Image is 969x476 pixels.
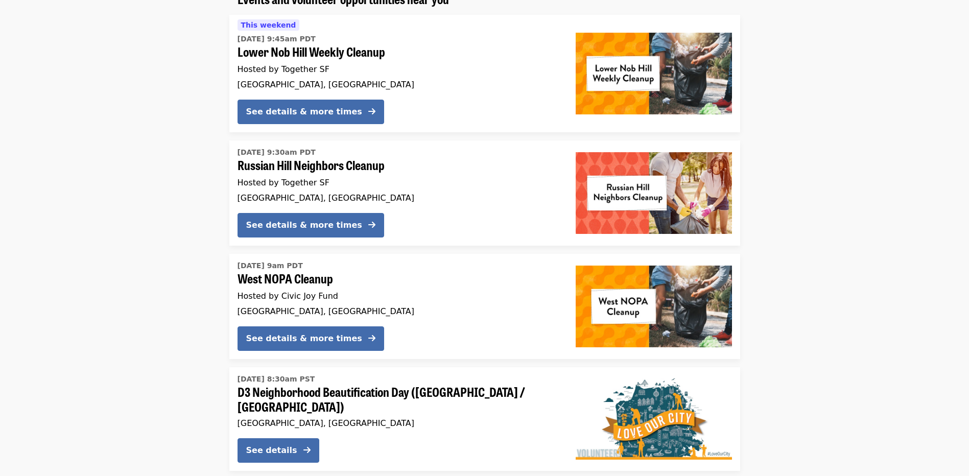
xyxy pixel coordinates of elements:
[246,444,297,457] div: See details
[238,374,315,385] time: [DATE] 8:30am PST
[238,260,303,271] time: [DATE] 9am PDT
[303,445,311,455] i: arrow-right icon
[238,418,559,428] div: [GEOGRAPHIC_DATA], [GEOGRAPHIC_DATA]
[576,378,732,460] img: D3 Neighborhood Beautification Day (North Beach / Russian Hill) organized by SF Public Works
[238,34,316,44] time: [DATE] 9:45am PDT
[246,332,362,345] div: See details & more times
[229,140,740,246] a: See details for "Russian Hill Neighbors Cleanup"
[229,367,740,471] a: See details for "D3 Neighborhood Beautification Day (North Beach / Russian Hill)"
[238,326,384,351] button: See details & more times
[229,254,740,359] a: See details for "West NOPA Cleanup"
[238,100,384,124] button: See details & more times
[576,33,732,114] img: Lower Nob Hill Weekly Cleanup organized by Together SF
[238,147,316,158] time: [DATE] 9:30am PDT
[246,219,362,231] div: See details & more times
[238,438,319,463] button: See details
[238,306,559,316] div: [GEOGRAPHIC_DATA], [GEOGRAPHIC_DATA]
[576,266,732,347] img: West NOPA Cleanup organized by Civic Joy Fund
[246,106,362,118] div: See details & more times
[368,107,375,116] i: arrow-right icon
[576,152,732,234] img: Russian Hill Neighbors Cleanup organized by Together SF
[238,64,329,74] span: Hosted by Together SF
[368,334,375,343] i: arrow-right icon
[238,291,338,301] span: Hosted by Civic Joy Fund
[238,80,559,89] div: [GEOGRAPHIC_DATA], [GEOGRAPHIC_DATA]
[241,21,296,29] span: This weekend
[238,193,559,203] div: [GEOGRAPHIC_DATA], [GEOGRAPHIC_DATA]
[229,15,740,132] a: See details for "Lower Nob Hill Weekly Cleanup"
[238,271,559,286] span: West NOPA Cleanup
[238,385,559,414] span: D3 Neighborhood Beautification Day ([GEOGRAPHIC_DATA] / [GEOGRAPHIC_DATA])
[238,178,329,187] span: Hosted by Together SF
[238,44,559,59] span: Lower Nob Hill Weekly Cleanup
[238,158,559,173] span: Russian Hill Neighbors Cleanup
[368,220,375,230] i: arrow-right icon
[238,213,384,237] button: See details & more times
